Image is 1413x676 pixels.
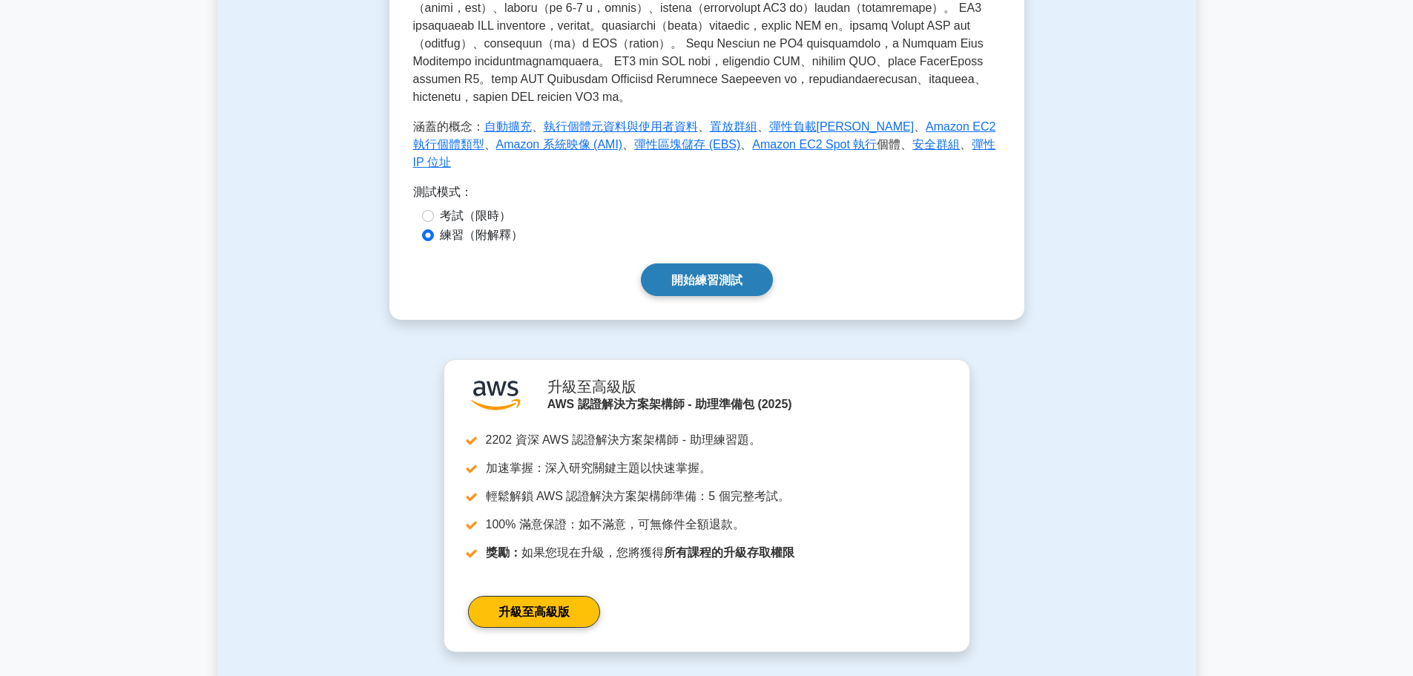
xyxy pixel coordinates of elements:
a: 彈性負載[PERSON_NAME] [769,120,915,133]
font: 、 [757,120,769,133]
font: 、 [740,138,752,151]
a: 執行個體元資料與使用者資料 [544,120,698,133]
font: 、 [484,138,496,151]
a: 升級至高級版 [468,596,600,628]
font: 、 [914,120,926,133]
a: 彈性區塊儲存 (EBS) [634,138,740,151]
font: 測試模式： [413,186,472,198]
font: 練習（附解釋） [440,229,523,241]
a: 開始練習測試 [641,263,773,295]
font: 、 [698,120,710,133]
font: 、 [622,138,634,151]
a: 自動擴充 [484,120,532,133]
a: Amazon 系統映像 (AMI) [496,138,623,151]
font: 、 [960,138,972,151]
a: 安全群組 [912,138,960,151]
a: Amazon EC2 Spot 執行 [752,138,877,151]
a: Amazon EC2 執行個體類型 [413,120,996,151]
font: 開始練習測試 [671,274,742,286]
font: 考試（限時） [440,209,511,222]
font: 個體、 [877,138,912,151]
font: 涵蓋的概念： [413,120,484,133]
a: 置放群組 [710,120,757,133]
font: 、 [532,120,544,133]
